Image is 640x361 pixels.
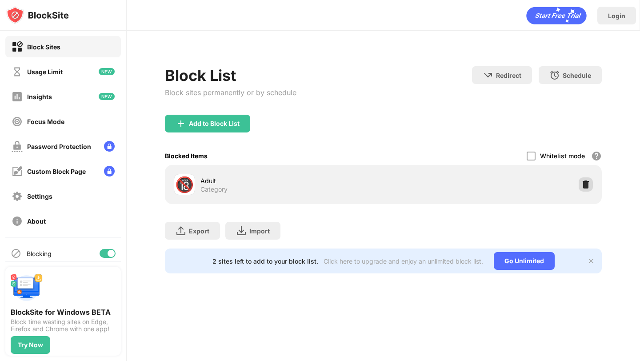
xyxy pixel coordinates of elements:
div: Import [249,227,270,235]
img: x-button.svg [588,257,595,265]
div: animation [526,7,587,24]
div: About [27,217,46,225]
div: Export [189,227,209,235]
img: new-icon.svg [99,93,115,100]
div: 2 sites left to add to your block list. [212,257,318,265]
img: new-icon.svg [99,68,115,75]
div: Schedule [563,72,591,79]
img: logo-blocksite.svg [6,6,69,24]
div: Click here to upgrade and enjoy an unlimited block list. [324,257,483,265]
div: Redirect [496,72,521,79]
img: blocking-icon.svg [11,248,21,259]
img: block-on.svg [12,41,23,52]
div: Insights [27,93,52,100]
img: push-desktop.svg [11,272,43,304]
div: Blocked Items [165,152,208,160]
div: Whitelist mode [540,152,585,160]
img: about-off.svg [12,216,23,227]
div: Block sites permanently or by schedule [165,88,296,97]
img: focus-off.svg [12,116,23,127]
img: settings-off.svg [12,191,23,202]
div: Adult [200,176,383,185]
div: Block List [165,66,296,84]
img: password-protection-off.svg [12,141,23,152]
div: Settings [27,193,52,200]
div: Category [200,185,228,193]
div: Block Sites [27,43,60,51]
div: Go Unlimited [494,252,555,270]
img: lock-menu.svg [104,141,115,152]
div: Try Now [18,341,43,349]
img: customize-block-page-off.svg [12,166,23,177]
div: 🔞 [175,176,194,194]
img: time-usage-off.svg [12,66,23,77]
div: Block time wasting sites on Edge, Firefox and Chrome with one app! [11,318,116,333]
div: BlockSite for Windows BETA [11,308,116,317]
div: Usage Limit [27,68,63,76]
div: Add to Block List [189,120,240,127]
img: insights-off.svg [12,91,23,102]
div: Focus Mode [27,118,64,125]
div: Custom Block Page [27,168,86,175]
div: Blocking [27,250,52,257]
div: Login [608,12,625,20]
img: lock-menu.svg [104,166,115,176]
div: Password Protection [27,143,91,150]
